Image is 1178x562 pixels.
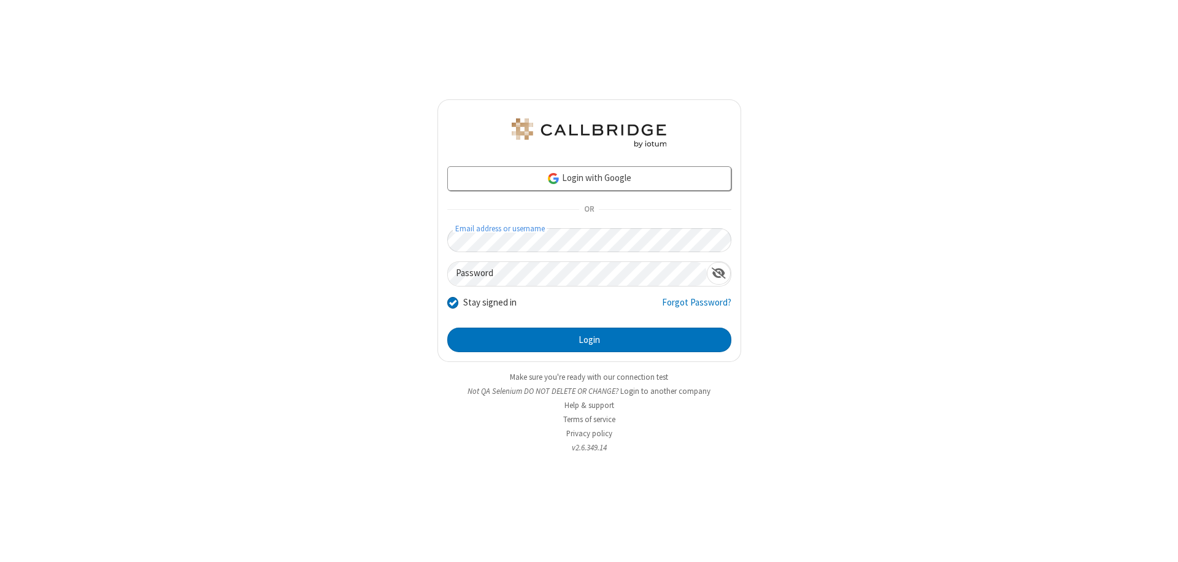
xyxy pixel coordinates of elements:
a: Help & support [564,400,614,410]
span: OR [579,201,599,218]
img: google-icon.png [547,172,560,185]
a: Make sure you're ready with our connection test [510,372,668,382]
a: Login with Google [447,166,731,191]
input: Email address or username [447,228,731,252]
li: v2.6.349.14 [437,442,741,453]
div: Show password [707,262,731,285]
button: Login to another company [620,385,710,397]
li: Not QA Selenium DO NOT DELETE OR CHANGE? [437,385,741,397]
label: Stay signed in [463,296,517,310]
img: QA Selenium DO NOT DELETE OR CHANGE [509,118,669,148]
a: Terms of service [563,414,615,425]
a: Forgot Password? [662,296,731,319]
button: Login [447,328,731,352]
a: Privacy policy [566,428,612,439]
input: Password [448,262,707,286]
